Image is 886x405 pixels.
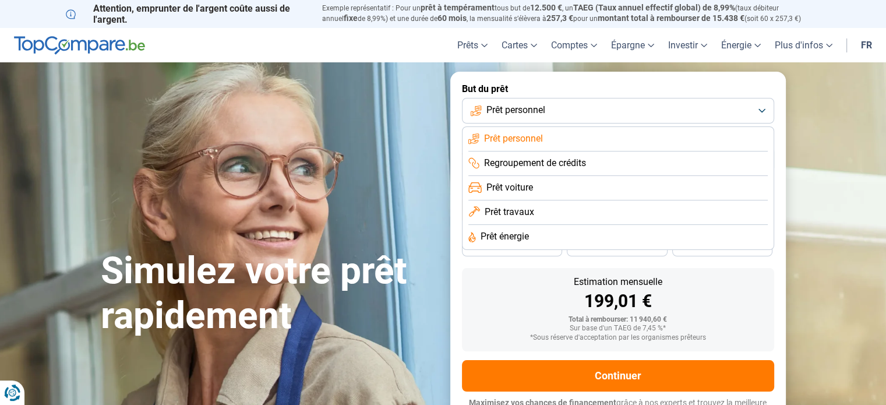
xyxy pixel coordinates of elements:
[484,157,586,170] span: Regroupement de crédits
[499,244,525,251] span: 36 mois
[462,360,774,392] button: Continuer
[604,244,630,251] span: 30 mois
[484,132,543,145] span: Prêt personnel
[714,28,768,62] a: Énergie
[485,206,534,219] span: Prêt travaux
[344,13,358,23] span: fixe
[544,28,604,62] a: Comptes
[462,98,774,124] button: Prêt personnel
[768,28,839,62] a: Plus d'infos
[471,334,765,342] div: *Sous réserve d'acceptation par les organismes prêteurs
[661,28,714,62] a: Investir
[530,3,562,12] span: 12.500 €
[471,277,765,287] div: Estimation mensuelle
[421,3,495,12] span: prêt à tempérament
[486,104,545,117] span: Prêt personnel
[450,28,495,62] a: Prêts
[437,13,467,23] span: 60 mois
[101,249,436,339] h1: Simulez votre prêt rapidement
[462,83,774,94] label: But du prêt
[322,3,821,24] p: Exemple représentatif : Pour un tous but de , un (taux débiteur annuel de 8,99%) et une durée de ...
[573,3,735,12] span: TAEG (Taux annuel effectif global) de 8,99%
[598,13,744,23] span: montant total à rembourser de 15.438 €
[709,244,735,251] span: 24 mois
[546,13,573,23] span: 257,3 €
[604,28,661,62] a: Épargne
[14,36,145,55] img: TopCompare
[471,316,765,324] div: Total à rembourser: 11 940,60 €
[495,28,544,62] a: Cartes
[486,181,533,194] span: Prêt voiture
[481,230,529,243] span: Prêt énergie
[471,293,765,310] div: 199,01 €
[66,3,308,25] p: Attention, emprunter de l'argent coûte aussi de l'argent.
[854,28,879,62] a: fr
[471,325,765,333] div: Sur base d'un TAEG de 7,45 %*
